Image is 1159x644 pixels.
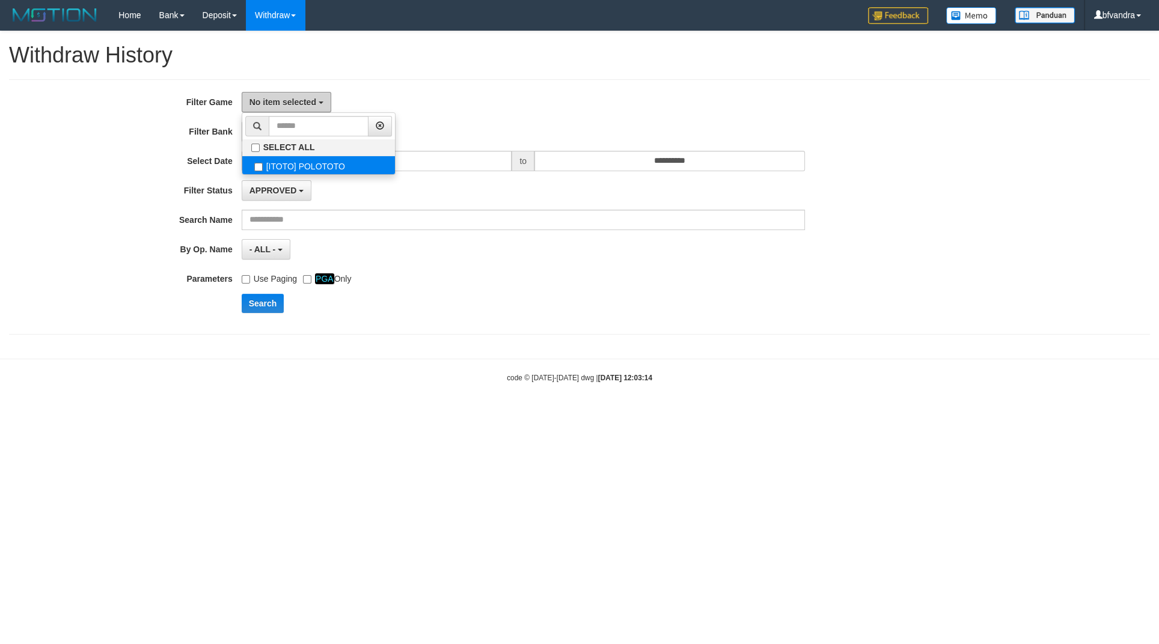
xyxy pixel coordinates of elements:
label: Use Paging [242,269,297,285]
img: MOTION_logo.png [9,6,100,24]
button: APPROVED [242,180,311,201]
button: - ALL - [242,239,290,260]
button: No item selected [242,92,331,112]
strong: [DATE] 12:03:14 [598,374,652,382]
span: No item selected [249,97,316,107]
input: SELECT ALL [251,144,260,152]
h1: Withdraw History [9,43,1150,67]
button: Search [242,294,284,313]
span: - ALL - [249,245,276,254]
input: PGAOnly [303,275,311,284]
small: code © [DATE]-[DATE] dwg | [507,374,652,382]
span: to [512,151,534,171]
img: Feedback.jpg [868,7,928,24]
input: Use Paging [242,275,250,284]
em: PGA [315,273,334,284]
span: APPROVED [249,186,297,195]
img: Button%20Memo.svg [946,7,997,24]
label: SELECT ALL [242,139,395,156]
input: [ITOTO] POLOTOTO [254,163,263,171]
label: Only [303,269,351,285]
label: [ITOTO] POLOTOTO [242,156,395,174]
img: panduan.png [1015,7,1075,23]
